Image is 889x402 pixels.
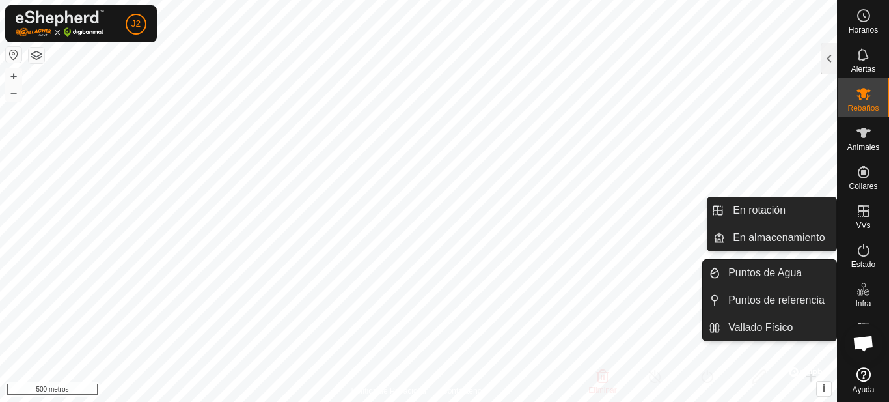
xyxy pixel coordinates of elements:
[351,386,426,395] font: Política de Privacidad
[733,205,786,216] font: En rotación
[728,294,825,306] font: Puntos de referencia
[10,69,18,83] font: +
[849,182,877,191] font: Collares
[851,260,875,269] font: Estado
[844,324,883,363] div: Chat abierto
[6,68,21,84] button: +
[725,225,836,251] a: En almacenamiento
[6,85,21,101] button: –
[851,65,875,74] font: Alertas
[838,362,889,399] a: Ayuda
[733,232,825,243] font: En almacenamiento
[728,267,802,278] font: Puntos de Agua
[817,382,831,396] button: i
[847,143,879,152] font: Animales
[6,47,21,63] button: Restablecer Mapa
[16,10,104,37] img: Logotipo de Gallagher
[10,86,17,100] font: –
[707,225,836,251] li: En almacenamiento
[720,260,836,286] a: Puntos de Agua
[29,48,44,63] button: Capas del Mapa
[856,221,870,230] font: VVs
[720,287,836,313] a: Puntos de referencia
[823,383,825,394] font: i
[703,287,836,313] li: Puntos de referencia
[849,25,878,35] font: Horarios
[725,197,836,223] a: En rotación
[442,386,486,395] font: Contáctenos
[855,299,871,308] font: Infra
[703,260,836,286] li: Puntos de Agua
[351,385,426,397] a: Política de Privacidad
[707,197,836,223] li: En rotación
[728,322,793,333] font: Vallado Físico
[720,315,836,341] a: Vallado Físico
[847,104,879,113] font: Rebaños
[442,385,486,397] a: Contáctenos
[703,315,836,341] li: Vallado Físico
[131,18,141,29] font: J2
[853,385,875,394] font: Ayuda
